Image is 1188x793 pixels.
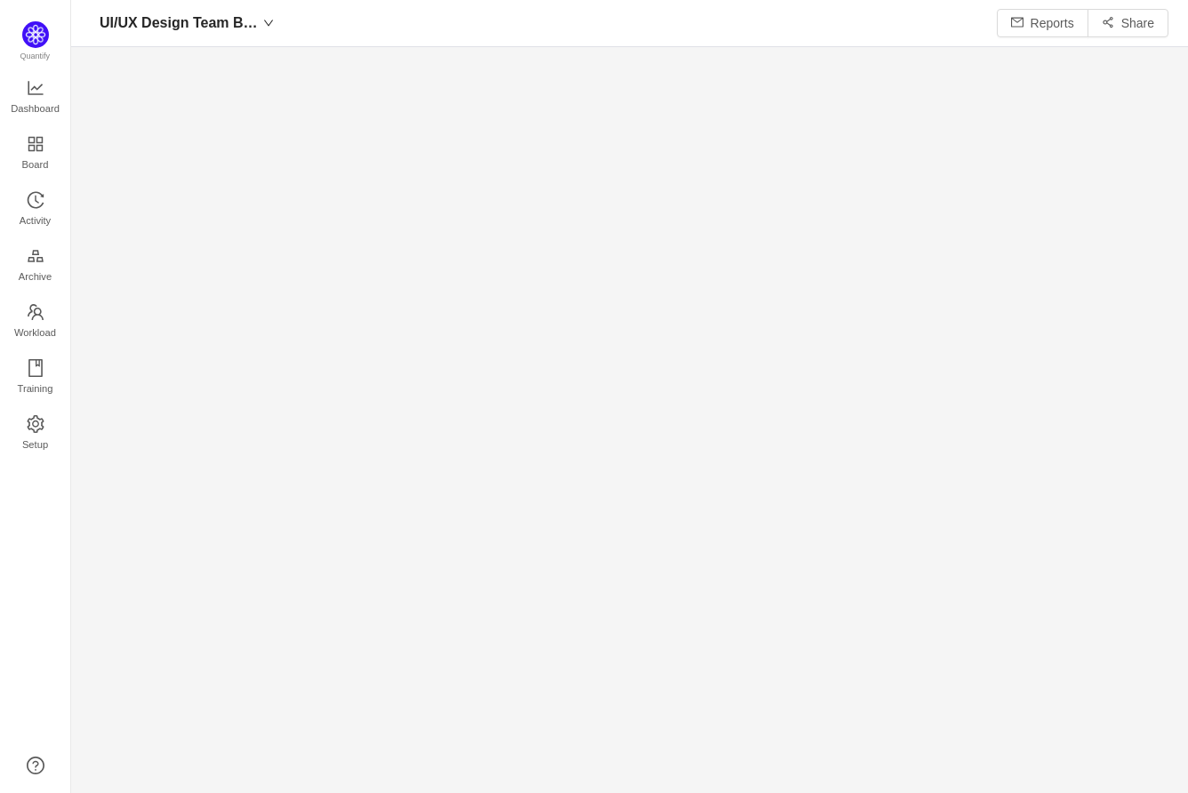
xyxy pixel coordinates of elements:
[27,359,44,377] i: icon: book
[27,360,44,396] a: Training
[22,21,49,48] img: Quantify
[27,79,44,97] i: icon: line-chart
[27,136,44,172] a: Board
[22,427,48,462] span: Setup
[17,371,52,406] span: Training
[27,191,44,209] i: icon: history
[27,80,44,116] a: Dashboard
[22,147,49,182] span: Board
[100,9,258,37] span: UI/UX Design Team Board
[27,247,44,265] i: icon: gold
[20,203,51,238] span: Activity
[997,9,1088,37] button: icon: mailReports
[11,91,60,126] span: Dashboard
[27,192,44,228] a: Activity
[27,304,44,340] a: Workload
[27,416,44,452] a: Setup
[27,415,44,433] i: icon: setting
[19,259,52,294] span: Archive
[1088,9,1168,37] button: icon: share-altShare
[27,303,44,321] i: icon: team
[27,135,44,153] i: icon: appstore
[14,315,56,350] span: Workload
[27,248,44,284] a: Archive
[263,18,274,28] i: icon: down
[20,52,51,60] span: Quantify
[27,757,44,774] a: icon: question-circle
